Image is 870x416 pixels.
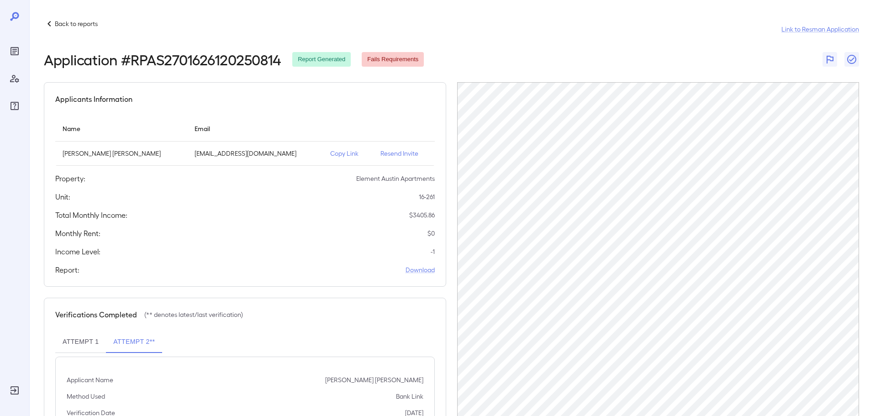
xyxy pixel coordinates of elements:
p: Bank Link [396,392,423,401]
h5: Income Level: [55,246,100,257]
h2: Application # RPAS2701626120250814 [44,51,281,68]
h5: Applicants Information [55,94,132,105]
h5: Unit: [55,191,70,202]
a: Download [406,265,435,274]
button: Close Report [844,52,859,67]
h5: Verifications Completed [55,309,137,320]
div: Manage Users [7,71,22,86]
span: Fails Requirements [362,55,424,64]
button: Flag Report [823,52,837,67]
div: Reports [7,44,22,58]
p: -1 [431,247,435,256]
p: (** denotes latest/last verification) [144,310,243,319]
button: Attempt 1 [55,331,106,353]
h5: Total Monthly Income: [55,210,127,221]
p: [PERSON_NAME] [PERSON_NAME] [325,375,423,384]
a: Link to Resman Application [781,25,859,34]
th: Name [55,116,187,142]
span: Report Generated [292,55,351,64]
p: $ 3405.86 [409,211,435,220]
button: Attempt 2** [106,331,162,353]
p: [EMAIL_ADDRESS][DOMAIN_NAME] [195,149,316,158]
div: FAQ [7,99,22,113]
p: [PERSON_NAME] [PERSON_NAME] [63,149,180,158]
th: Email [187,116,323,142]
div: Log Out [7,383,22,398]
p: 16-261 [419,192,435,201]
p: Resend Invite [380,149,427,158]
table: simple table [55,116,435,166]
p: $ 0 [427,229,435,238]
p: Method Used [67,392,105,401]
h5: Report: [55,264,79,275]
p: Applicant Name [67,375,113,384]
h5: Monthly Rent: [55,228,100,239]
h5: Property: [55,173,85,184]
p: Copy Link [330,149,366,158]
p: Element Austin Apartments [356,174,435,183]
p: Back to reports [55,19,98,28]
